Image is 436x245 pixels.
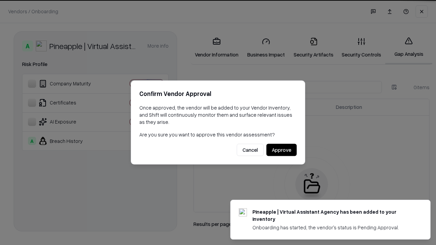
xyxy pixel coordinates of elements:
div: Pineapple | Virtual Assistant Agency has been added to your inventory [252,208,414,223]
button: Cancel [237,144,264,156]
div: Onboarding has started, the vendor's status is Pending Approval. [252,224,414,231]
h2: Confirm Vendor Approval [139,89,297,99]
p: Are you sure you want to approve this vendor assessment? [139,131,297,138]
img: trypineapple.com [239,208,247,216]
button: Approve [266,144,297,156]
p: Once approved, the vendor will be added to your Vendor Inventory, and Shift will continuously mon... [139,104,297,126]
